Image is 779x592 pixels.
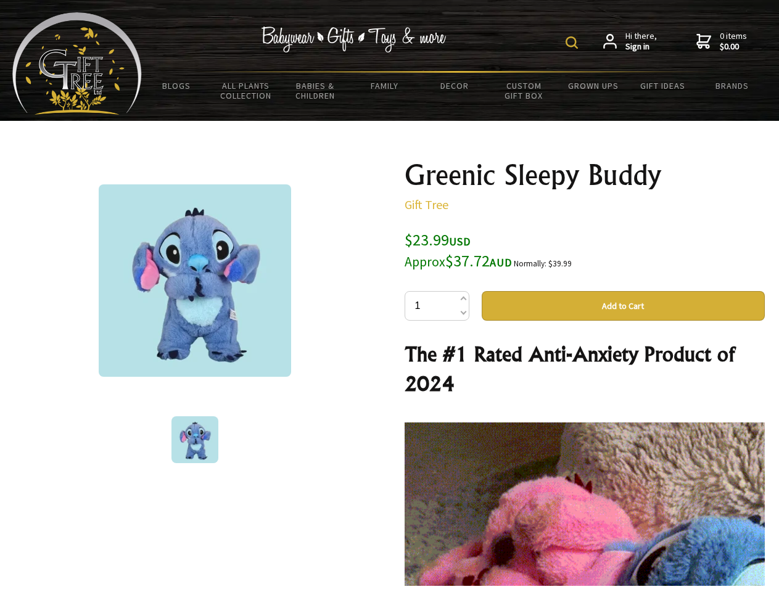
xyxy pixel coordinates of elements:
a: Family [350,73,420,99]
strong: The #1 Rated Anti-Anxiety Product of 2024 [405,342,735,396]
h1: Greenic Sleepy Buddy [405,160,765,190]
a: Decor [419,73,489,99]
span: Hi there, [625,31,657,52]
a: Custom Gift Box [489,73,559,109]
a: Hi there,Sign in [603,31,657,52]
img: Greenic Sleepy Buddy [171,416,218,463]
img: Babyware - Gifts - Toys and more... [12,12,142,115]
a: Gift Tree [405,197,448,212]
a: Babies & Children [281,73,350,109]
a: Grown Ups [558,73,628,99]
button: Add to Cart [482,291,765,321]
a: All Plants Collection [212,73,281,109]
a: Brands [698,73,767,99]
a: Gift Ideas [628,73,698,99]
span: 0 items [720,30,747,52]
img: Babywear - Gifts - Toys & more [262,27,447,52]
span: $23.99 $37.72 [405,229,512,271]
img: Greenic Sleepy Buddy [99,184,291,377]
small: Normally: $39.99 [514,258,572,269]
span: AUD [490,255,512,269]
a: BLOGS [142,73,212,99]
img: product search [566,36,578,49]
a: 0 items$0.00 [696,31,747,52]
strong: $0.00 [720,41,747,52]
strong: Sign in [625,41,657,52]
span: USD [449,234,471,249]
small: Approx [405,253,445,270]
